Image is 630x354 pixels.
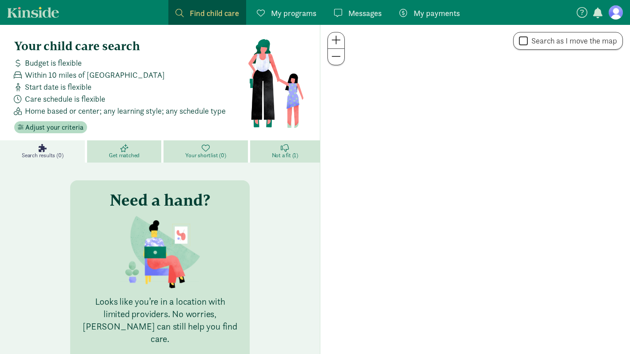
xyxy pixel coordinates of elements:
[22,152,63,159] span: Search results (0)
[109,152,140,159] span: Get matched
[25,57,82,69] span: Budget is flexible
[250,140,320,163] a: Not a fit (1)
[163,140,250,163] a: Your shortlist (0)
[14,121,87,134] button: Adjust your criteria
[25,69,165,81] span: Within 10 miles of [GEOGRAPHIC_DATA]
[414,7,460,19] span: My payments
[25,93,105,105] span: Care schedule is flexible
[25,105,226,117] span: Home based or center; any learning style; any schedule type
[25,81,92,93] span: Start date is flexible
[528,36,617,46] label: Search as I move the map
[25,122,84,133] span: Adjust your criteria
[272,152,298,159] span: Not a fit (1)
[87,140,163,163] a: Get matched
[14,39,247,53] h4: Your child care search
[190,7,239,19] span: Find child care
[271,7,316,19] span: My programs
[348,7,382,19] span: Messages
[81,295,239,345] p: Looks like you’re in a location with limited providers. No worries, [PERSON_NAME] can still help ...
[110,191,210,209] h3: Need a hand?
[7,7,59,18] a: Kinside
[185,152,226,159] span: Your shortlist (0)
